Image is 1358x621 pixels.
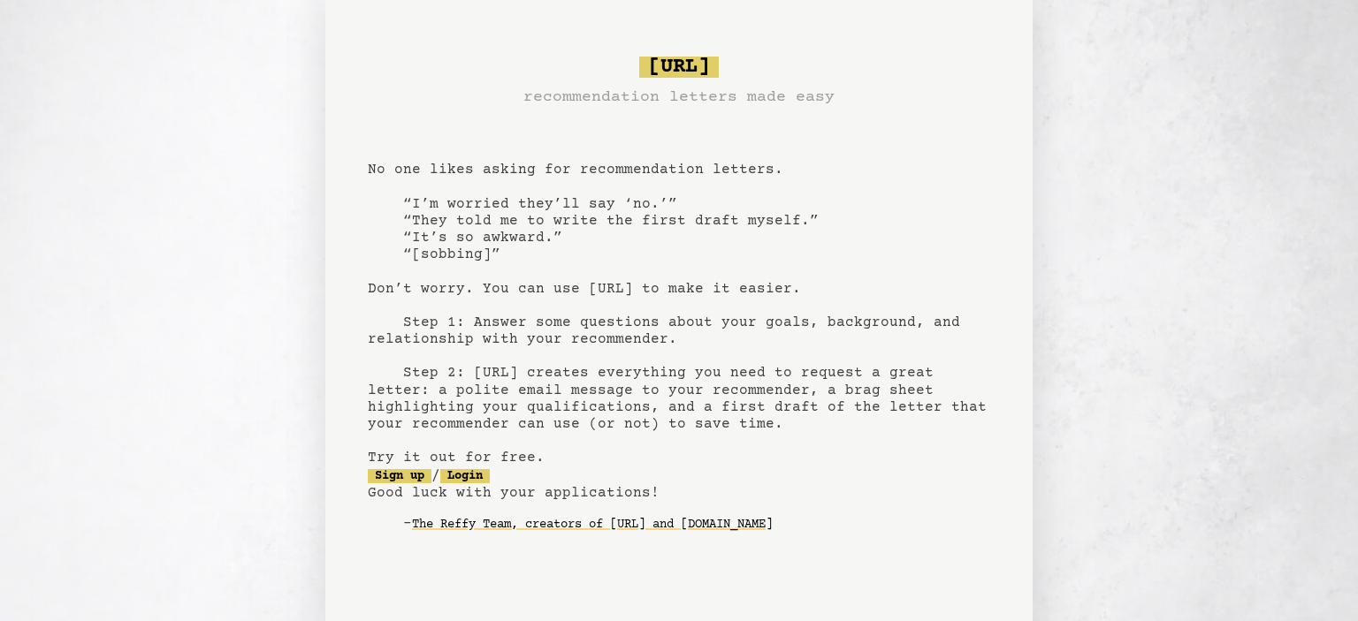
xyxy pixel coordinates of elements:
a: The Reffy Team, creators of [URL] and [DOMAIN_NAME] [412,511,773,539]
span: [URL] [639,57,719,78]
pre: No one likes asking for recommendation letters. “I’m worried they’ll say ‘no.’” “They told me to ... [368,49,990,567]
a: Sign up [368,469,431,483]
a: Login [440,469,490,483]
h3: recommendation letters made easy [523,85,835,110]
div: - [403,516,990,534]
